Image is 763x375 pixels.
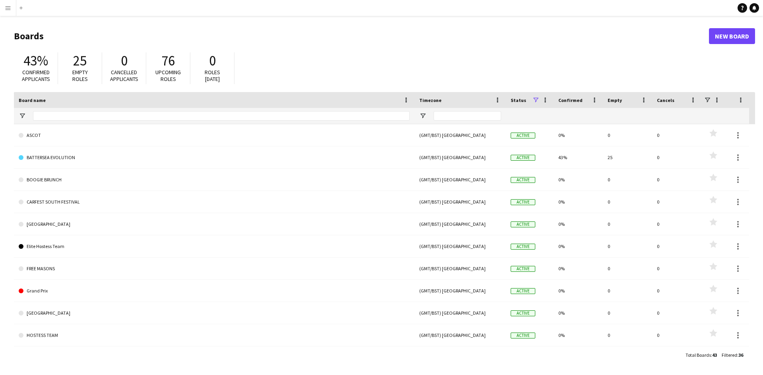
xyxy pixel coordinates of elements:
[19,213,410,235] a: [GEOGRAPHIC_DATA]
[19,124,410,146] a: ASCOT
[603,324,652,346] div: 0
[511,244,535,250] span: Active
[414,324,506,346] div: (GMT/BST) [GEOGRAPHIC_DATA]
[205,69,220,83] span: Roles [DATE]
[652,169,701,190] div: 0
[414,169,506,190] div: (GMT/BST) [GEOGRAPHIC_DATA]
[686,352,711,358] span: Total Boards
[608,97,622,103] span: Empty
[19,146,410,169] a: BATTERSEA EVOLUTION
[33,111,410,121] input: Board name Filter Input
[414,346,506,368] div: (GMT/BST) [GEOGRAPHIC_DATA]
[14,30,709,42] h1: Boards
[511,155,535,161] span: Active
[652,324,701,346] div: 0
[414,302,506,324] div: (GMT/BST) [GEOGRAPHIC_DATA]
[414,213,506,235] div: (GMT/BST) [GEOGRAPHIC_DATA]
[652,258,701,279] div: 0
[603,213,652,235] div: 0
[19,235,410,258] a: Elite Hostess Team
[19,280,410,302] a: Grand Prix
[554,258,603,279] div: 0%
[709,28,755,44] a: New Board
[511,97,526,103] span: Status
[603,235,652,257] div: 0
[652,146,701,168] div: 0
[161,52,175,69] span: 76
[414,124,506,146] div: (GMT/BST) [GEOGRAPHIC_DATA]
[511,221,535,227] span: Active
[603,346,652,368] div: 0
[554,324,603,346] div: 0%
[19,97,46,103] span: Board name
[414,235,506,257] div: (GMT/BST) [GEOGRAPHIC_DATA]
[558,97,583,103] span: Confirmed
[652,280,701,302] div: 0
[110,69,138,83] span: Cancelled applicants
[652,235,701,257] div: 0
[73,52,87,69] span: 25
[554,302,603,324] div: 0%
[603,280,652,302] div: 0
[603,146,652,168] div: 25
[554,213,603,235] div: 0%
[657,97,674,103] span: Cancels
[603,191,652,213] div: 0
[419,112,426,119] button: Open Filter Menu
[652,213,701,235] div: 0
[511,199,535,205] span: Active
[603,169,652,190] div: 0
[554,169,603,190] div: 0%
[686,347,717,363] div: :
[434,111,501,121] input: Timezone Filter Input
[72,69,88,83] span: Empty roles
[419,97,442,103] span: Timezone
[22,69,50,83] span: Confirmed applicants
[738,352,743,358] span: 36
[554,280,603,302] div: 0%
[722,352,737,358] span: Filtered
[652,302,701,324] div: 0
[712,352,717,358] span: 43
[511,288,535,294] span: Active
[19,346,410,369] a: Imagination
[209,52,216,69] span: 0
[603,124,652,146] div: 0
[414,191,506,213] div: (GMT/BST) [GEOGRAPHIC_DATA]
[19,191,410,213] a: CARFEST SOUTH FESTIVAL
[511,266,535,272] span: Active
[414,146,506,168] div: (GMT/BST) [GEOGRAPHIC_DATA]
[121,52,128,69] span: 0
[722,347,743,363] div: :
[19,169,410,191] a: BOOGIE BRUNCH
[19,258,410,280] a: FREE MASONS
[652,124,701,146] div: 0
[414,258,506,279] div: (GMT/BST) [GEOGRAPHIC_DATA]
[511,133,535,138] span: Active
[554,124,603,146] div: 0%
[603,302,652,324] div: 0
[554,235,603,257] div: 0%
[511,177,535,183] span: Active
[652,346,701,368] div: 0
[652,191,701,213] div: 0
[603,258,652,279] div: 0
[554,346,603,368] div: 0%
[155,69,181,83] span: Upcoming roles
[23,52,48,69] span: 43%
[511,333,535,338] span: Active
[414,280,506,302] div: (GMT/BST) [GEOGRAPHIC_DATA]
[19,324,410,346] a: HOSTESS TEAM
[19,112,26,119] button: Open Filter Menu
[511,310,535,316] span: Active
[19,302,410,324] a: [GEOGRAPHIC_DATA]
[554,146,603,168] div: 43%
[554,191,603,213] div: 0%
